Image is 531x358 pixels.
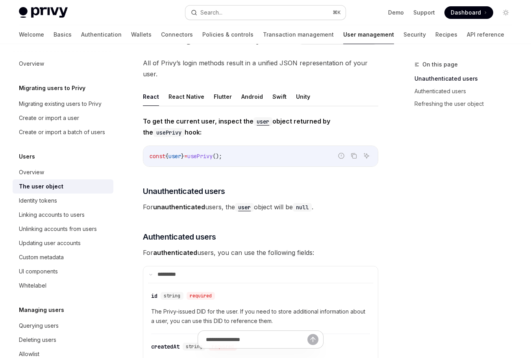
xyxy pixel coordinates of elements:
[19,127,105,137] div: Create or import a batch of users
[19,267,58,276] div: UI components
[161,25,193,44] a: Connectors
[164,293,180,299] span: string
[187,153,213,160] span: usePrivy
[13,208,113,222] a: Linking accounts to users
[19,152,35,161] h5: Users
[253,117,272,125] a: user
[333,9,341,16] span: ⌘ K
[151,292,157,300] div: id
[444,6,493,19] a: Dashboard
[165,153,168,160] span: {
[19,196,57,205] div: Identity tokens
[422,60,458,69] span: On this page
[361,151,372,161] button: Ask AI
[153,249,197,257] strong: authenticated
[388,9,404,17] a: Demo
[200,8,222,17] div: Search...
[413,9,435,17] a: Support
[235,203,254,212] code: user
[19,83,85,93] h5: Migrating users to Privy
[451,9,481,17] span: Dashboard
[81,25,122,44] a: Authentication
[19,210,85,220] div: Linking accounts to users
[131,25,152,44] a: Wallets
[150,153,165,160] span: const
[13,111,113,125] a: Create or import a user
[168,153,181,160] span: user
[13,222,113,236] a: Unlinking accounts from users
[19,168,44,177] div: Overview
[253,117,272,126] code: user
[19,335,56,345] div: Deleting users
[153,128,185,137] code: usePrivy
[241,87,263,106] button: Android
[235,203,254,211] a: user
[168,87,204,106] button: React Native
[13,236,113,250] a: Updating user accounts
[272,87,287,106] button: Swift
[336,151,346,161] button: Report incorrect code
[19,99,102,109] div: Migrating existing users to Privy
[213,153,222,160] span: ();
[293,203,312,212] code: null
[414,98,518,110] a: Refreshing the user object
[19,305,64,315] h5: Managing users
[19,224,97,234] div: Unlinking accounts from users
[151,307,370,326] span: The Privy-issued DID for the user. If you need to store additional information about a user, you ...
[19,253,64,262] div: Custom metadata
[54,25,72,44] a: Basics
[153,203,205,211] strong: unauthenticated
[13,250,113,264] a: Custom metadata
[143,117,330,136] strong: To get the current user, inspect the object returned by the hook:
[435,25,457,44] a: Recipes
[19,7,68,18] img: light logo
[143,201,378,212] span: For users, the object will be .
[202,25,253,44] a: Policies & controls
[13,97,113,111] a: Migrating existing users to Privy
[414,85,518,98] a: Authenticated users
[13,194,113,208] a: Identity tokens
[13,57,113,71] a: Overview
[143,87,159,106] button: React
[19,321,59,330] div: Querying users
[19,113,79,123] div: Create or import a user
[214,87,232,106] button: Flutter
[263,25,334,44] a: Transaction management
[143,247,378,258] span: For users, you can use the following fields:
[414,72,518,85] a: Unauthenticated users
[296,87,310,106] button: Unity
[143,186,225,197] span: Unauthenticated users
[143,57,378,79] span: All of Privy’s login methods result in a unified JSON representation of your user.
[13,279,113,293] a: Whitelabel
[19,281,46,290] div: Whitelabel
[19,25,44,44] a: Welcome
[500,6,512,19] button: Toggle dark mode
[13,165,113,179] a: Overview
[13,125,113,139] a: Create or import a batch of users
[187,292,215,300] div: required
[19,59,44,68] div: Overview
[184,153,187,160] span: =
[19,182,63,191] div: The user object
[13,179,113,194] a: The user object
[307,334,318,345] button: Send message
[349,151,359,161] button: Copy the contents from the code block
[19,238,81,248] div: Updating user accounts
[343,25,394,44] a: User management
[13,333,113,347] a: Deleting users
[403,25,426,44] a: Security
[13,264,113,279] a: UI components
[467,25,504,44] a: API reference
[185,6,346,20] button: Search...⌘K
[13,319,113,333] a: Querying users
[181,153,184,160] span: }
[143,231,216,242] span: Authenticated users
